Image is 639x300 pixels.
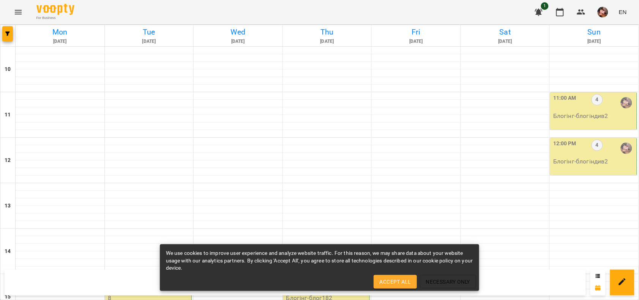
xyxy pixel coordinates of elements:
[106,38,192,45] h6: [DATE]
[462,38,549,45] h6: [DATE]
[551,38,637,45] h6: [DATE]
[621,97,632,108] img: Ілля Петруша
[553,112,635,121] p: Блогінг - блогіндив2
[166,247,473,275] div: We use cookies to improve user experience and analyze website traffic. For this reason, we may sh...
[541,2,549,10] span: 1
[5,202,11,210] h6: 13
[17,38,103,45] h6: [DATE]
[616,5,630,19] button: EN
[17,26,103,38] h6: Mon
[106,26,192,38] h6: Tue
[5,156,11,165] h6: 12
[551,26,637,38] h6: Sun
[621,143,632,154] img: Ілля Петруша
[195,38,281,45] h6: [DATE]
[284,38,371,45] h6: [DATE]
[426,277,470,286] span: Necessary Only
[5,111,11,119] h6: 11
[5,247,11,256] h6: 14
[462,26,549,38] h6: Sat
[553,140,576,148] label: 12:00 PM
[284,26,371,38] h6: Thu
[36,4,74,15] img: Voopty Logo
[373,26,459,38] h6: Fri
[553,157,635,166] p: Блогінг - блогіндив2
[420,275,476,289] button: Necessary Only
[598,7,608,17] img: 2a048b25d2e557de8b1a299ceab23d88.jpg
[36,16,74,20] span: For Business
[9,3,27,21] button: Menu
[592,140,603,151] label: 4
[619,8,627,16] span: EN
[195,26,281,38] h6: Wed
[553,94,576,102] label: 11:00 AM
[373,38,459,45] h6: [DATE]
[592,94,603,105] label: 4
[380,277,411,286] span: Accept All
[5,65,11,74] h6: 10
[374,275,417,289] button: Accept All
